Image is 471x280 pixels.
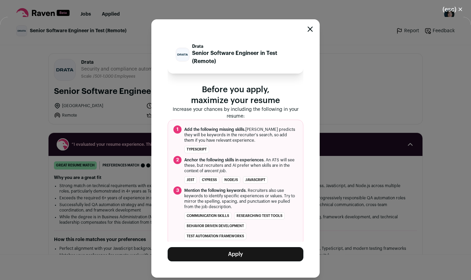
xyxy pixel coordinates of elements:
p: Drata [192,44,295,49]
li: Cypress [200,176,219,184]
li: Jest [184,176,197,184]
span: Mention the following keywords [184,188,246,193]
p: Before you apply, maximize your resume [168,84,303,106]
button: Close modal [307,26,313,32]
p: Senior Software Engineer in Test (Remote) [192,49,295,65]
span: 2 [173,156,182,164]
span: 3 [173,186,182,195]
span: . Recruiters also use keywords to identify specific experiences or values. Try to mirror the spel... [184,188,298,209]
button: Close modal [434,2,471,17]
span: . An ATS will see these, but recruiters and AI prefer when skills are in the context of a [184,157,298,174]
p: Increase your chances by including the following in your resume: [168,106,303,120]
li: communication skills [184,212,231,220]
span: Anchor the following skills in experiences [184,158,264,162]
button: Apply [168,247,303,261]
li: researching test tools [234,212,285,220]
span: 1 [173,125,182,134]
li: test automation frameworks [184,233,246,240]
li: NodeJS [222,176,240,184]
span: Add the following missing skills. [184,127,245,132]
img: ab2e524e7572068796f7dd13a88b14818c6e22b3aa6e459d34ed3d58b15d2534.jpg [176,48,189,61]
li: TypeScript [184,146,209,153]
li: JavaScript [243,176,268,184]
span: [PERSON_NAME] predicts they will be keywords in the recruiter's search, so add them if you have r... [184,127,298,143]
li: Behavior Driven Development [184,222,246,230]
i: recent job. [206,169,227,173]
